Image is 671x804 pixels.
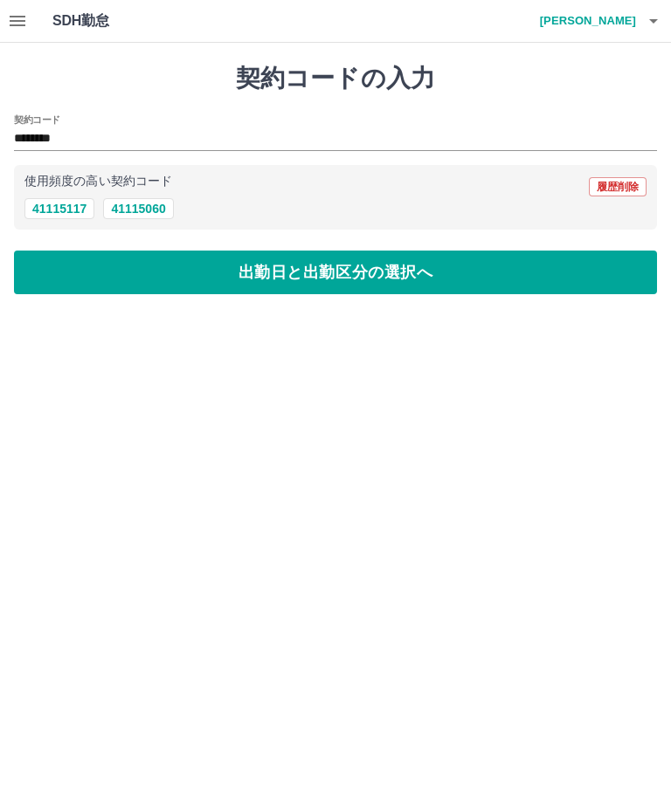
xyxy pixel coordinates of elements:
[14,251,657,294] button: 出勤日と出勤区分の選択へ
[589,177,647,196] button: 履歴削除
[24,198,94,219] button: 41115117
[14,113,60,127] h2: 契約コード
[14,64,657,93] h1: 契約コードの入力
[103,198,173,219] button: 41115060
[24,175,172,188] p: 使用頻度の高い契約コード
